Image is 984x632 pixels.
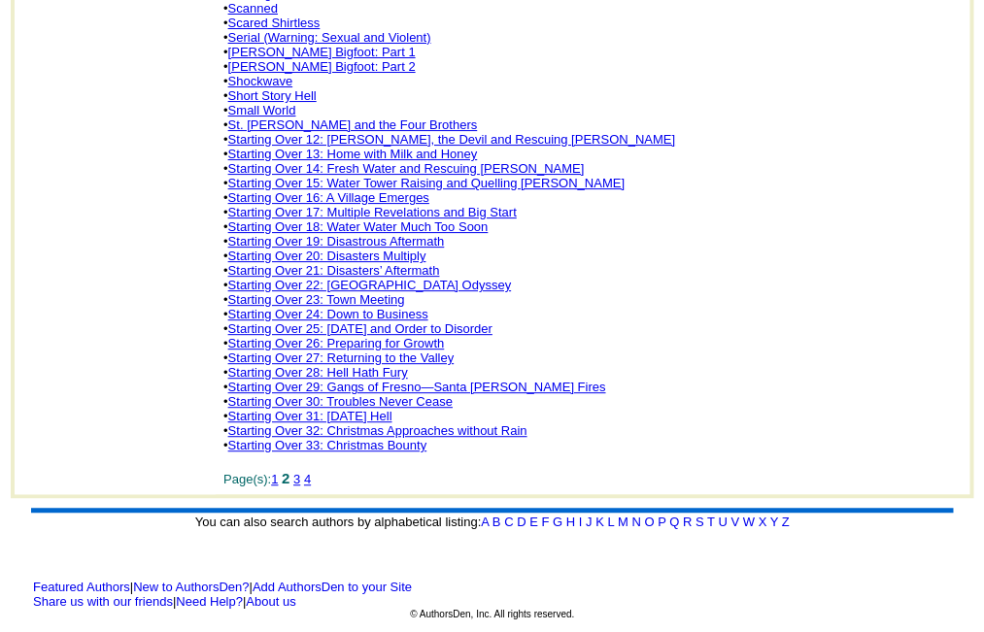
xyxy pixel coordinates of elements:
font: • [223,394,453,409]
a: Starting Over 19: Disastrous Aftermath [228,234,445,249]
font: • [223,409,391,423]
font: • [223,263,439,278]
a: Starting Over 28: Hell Hath Fury [228,365,408,380]
a: Short Story Hell [228,88,317,103]
font: • [223,176,625,190]
a: N [631,515,640,529]
font: • [223,350,454,365]
a: Starting Over 30: Troubles Never Cease [228,394,453,409]
a: Starting Over 26: Preparing for Growth [228,336,445,350]
a: Starting Over 24: Down to Business [228,307,428,321]
a: Z [781,515,789,529]
a: A [481,515,489,529]
a: Small World [228,103,296,117]
a: [PERSON_NAME] Bigfoot: Part 2 [228,59,416,74]
a: Y [769,515,777,529]
font: • [223,30,430,45]
font: • [223,161,584,176]
font: • [223,74,292,88]
font: • [223,59,415,74]
a: Share us with our friends [33,594,173,609]
font: • [223,16,320,30]
font: © AuthorsDen, Inc. All rights reserved. [410,609,574,619]
a: Starting Over 32: Christmas Approaches without Rain [228,423,527,438]
a: 4 [304,472,311,486]
a: I [579,515,583,529]
font: • [223,249,425,263]
a: 3 [293,472,300,486]
a: Scanned [228,1,278,16]
font: • [223,336,444,350]
a: R [683,515,692,529]
a: New to AuthorsDen? [133,580,249,594]
font: • [223,205,517,219]
font: • [223,45,415,59]
a: Serial (Warning: Sexual and Violent) [228,30,431,45]
a: O [644,515,654,529]
a: Starting Over 29: Gangs of Fresno—Santa [PERSON_NAME] Fires [228,380,606,394]
font: • [223,234,444,249]
a: Starting Over 21: Disasters’ Aftermath [228,263,440,278]
a: Starting Over 18: Water Water Much Too Soon [228,219,489,234]
a: H [566,515,575,529]
a: Starting Over 33: Christmas Bounty [228,438,426,452]
a: Starting Over 31: [DATE] Hell [228,409,392,423]
a: Starting Over 13: Home with Milk and Honey [228,147,478,161]
font: | | | | [33,580,412,609]
a: Featured Authors [33,580,130,594]
a: Shockwave [228,74,292,88]
a: L [607,515,614,529]
font: • [223,117,477,132]
font: • [223,190,429,205]
a: Starting Over 14: Fresh Water and Rescuing [PERSON_NAME] [228,161,585,176]
a: [PERSON_NAME] Bigfoot: Part 1 [228,45,416,59]
a: D [517,515,526,529]
a: Starting Over 20: Disasters Multiply [228,249,426,263]
a: B [492,515,501,529]
font: • [223,380,605,394]
a: K [595,515,604,529]
font: • [223,88,317,103]
a: G [553,515,562,529]
font: • [223,292,404,307]
a: Starting Over 27: Returning to the Valley [228,350,454,365]
font: Page(s): [223,472,311,486]
font: • [223,365,408,380]
a: S [696,515,704,529]
a: E [529,515,538,529]
font: • [223,219,488,234]
a: P [658,515,665,529]
a: Starting Over 15: Water Tower Raising and Quelling [PERSON_NAME] [228,176,625,190]
font: • [223,147,477,161]
a: Need Help? [176,594,243,609]
font: • [223,307,428,321]
a: Starting Over 25: [DATE] and Order to Disorder [228,321,492,336]
font: • [223,438,426,452]
a: Starting Over 12: [PERSON_NAME], the Devil and Rescuing [PERSON_NAME] [228,132,675,147]
font: • [223,1,278,16]
a: V [730,515,739,529]
a: M [618,515,628,529]
a: Starting Over 16: A Village Emerges [228,190,429,205]
a: Starting Over 22: [GEOGRAPHIC_DATA] Odyssey [228,278,511,292]
font: • [223,423,526,438]
font: 2 [282,470,289,486]
a: T [707,515,715,529]
a: Starting Over 23: Town Meeting [228,292,405,307]
a: J [586,515,593,529]
a: About us [246,594,295,609]
a: St. [PERSON_NAME] and the Four Brothers [228,117,478,132]
font: You can also search authors by alphabetical listing: [195,515,790,529]
font: • [223,132,675,147]
a: C [504,515,513,529]
a: 1 [271,472,278,486]
a: Starting Over 17: Multiple Revelations and Big Start [228,205,517,219]
a: X [758,515,766,529]
a: U [718,515,727,529]
a: Scared Shirtless [228,16,321,30]
font: • [223,103,295,117]
a: W [742,515,754,529]
a: F [541,515,549,529]
font: • [223,321,492,336]
a: Add AuthorsDen to your Site [253,580,412,594]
